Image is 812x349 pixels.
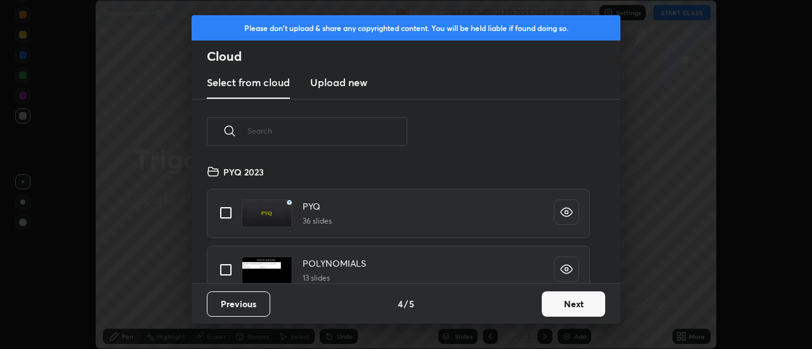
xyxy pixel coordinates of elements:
h5: 36 slides [303,215,332,227]
h4: 4 [398,297,403,310]
div: Please don't upload & share any copyrighted content. You will be held liable if found doing so. [192,15,620,41]
input: Search [247,104,407,158]
h3: Select from cloud [207,75,290,90]
h4: PYQ 2023 [223,165,264,179]
h4: 5 [409,297,414,310]
h2: Cloud [207,48,620,65]
h4: POLYNOMIALS [303,257,366,270]
h4: PYQ [303,200,332,213]
button: Next [542,291,605,317]
img: 1682372874Y413S4.pdf [242,257,292,284]
h5: 13 slides [303,272,366,284]
img: 168188391264OQ0C.pdf [242,200,292,227]
h3: Upload new [310,75,367,90]
h4: / [404,297,408,310]
button: Previous [207,291,270,317]
div: grid [192,160,605,283]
